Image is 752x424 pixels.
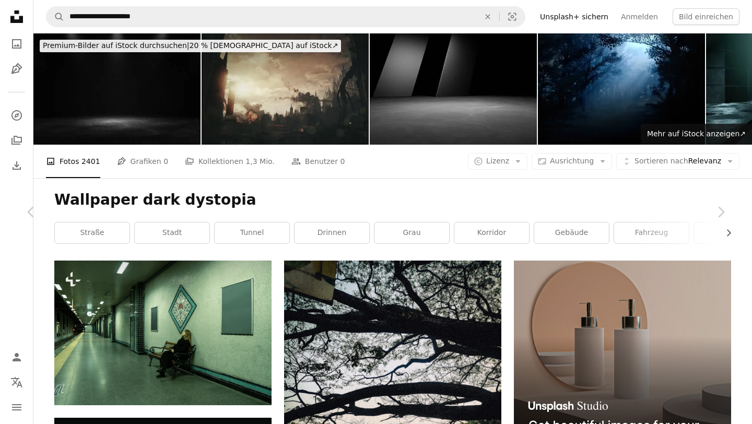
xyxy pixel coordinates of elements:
a: Fahrzeug [614,222,689,243]
span: 0 [340,156,345,167]
a: Fotos [6,33,27,54]
a: Benutzer 0 [291,145,345,178]
a: Grafiken [6,58,27,79]
button: Sortieren nachRelevanz [616,153,739,170]
button: Löschen [476,7,499,27]
a: Kollektionen [6,130,27,151]
div: 20 % [DEMOGRAPHIC_DATA] auf iStock ↗ [40,40,341,52]
a: Weiter [689,162,752,262]
span: Ausrichtung [550,157,594,165]
form: Finden Sie Bildmaterial auf der ganzen Webseite [46,6,525,27]
span: Premium-Bilder auf iStock durchsuchen | [43,41,190,50]
a: grau [374,222,449,243]
button: Visuelle Suche [500,7,525,27]
span: Sortieren nach [634,157,688,165]
a: Straße [55,222,130,243]
img: Dramatische postapokalyptische Stadtlandschaft mit Rauchschwaden [202,33,369,145]
a: Tunnel [215,222,289,243]
span: Lizenz [486,157,509,165]
a: ein großer Baum mit Blick auf einen kleinen Teich [284,401,501,410]
img: 3D-Rendering von schwarzem abstrakten geometrischen modernen dunklen Raum Hintergrund. Szene für ... [370,33,537,145]
button: Ausrichtung [532,153,612,170]
a: Entdecken [6,105,27,126]
a: Kollektionen 1,3 Mio. [185,145,275,178]
img: Eine Frau, die auf einer Bank in einer U-Bahn-Station sitzt [54,261,272,405]
button: Bild einreichen [673,8,739,25]
img: Produktpräsentation mit Spotlight. Schwarzer Studioraumhintergrund. Verwendung als Montage für di... [33,33,201,145]
a: Unsplash+ sichern [534,8,615,25]
a: Mehr auf iStock anzeigen↗ [641,124,752,145]
a: drinnen [295,222,369,243]
span: 1,3 Mio. [245,156,274,167]
a: Gebäude [534,222,609,243]
a: Anmelden / Registrieren [6,347,27,368]
a: Eine Frau, die auf einer Bank in einer U-Bahn-Station sitzt [54,328,272,337]
a: Stadt [135,222,209,243]
img: Ein Weg in einem fabelhaften gruseligen Walddickicht mit einem Mondlicht, das durch die Baumkrone... [538,33,705,145]
button: Lizenz [468,153,527,170]
a: Grafiken 0 [117,145,168,178]
button: Unsplash suchen [46,7,64,27]
button: Menü [6,397,27,418]
span: Relevanz [634,156,721,167]
a: Bisherige Downloads [6,155,27,176]
a: Premium-Bilder auf iStock durchsuchen|20 % [DEMOGRAPHIC_DATA] auf iStock↗ [33,33,347,58]
a: Anmelden [615,8,664,25]
span: Mehr auf iStock anzeigen ↗ [647,129,746,138]
button: Sprache [6,372,27,393]
a: Korridor [454,222,529,243]
span: 0 [163,156,168,167]
h1: Wallpaper dark dystopia [54,191,731,209]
